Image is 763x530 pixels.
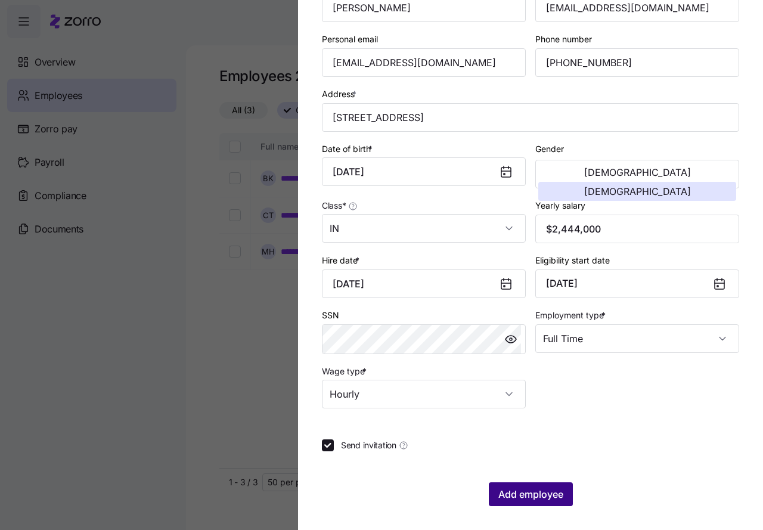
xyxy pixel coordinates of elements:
input: Phone number [535,48,739,77]
span: Add employee [498,487,563,501]
span: Send invitation [341,439,396,451]
label: Hire date [322,254,362,267]
label: Wage type [322,365,369,378]
input: MM/DD/YYYY [322,157,526,186]
span: Class * [322,200,346,212]
span: [DEMOGRAPHIC_DATA] [584,168,691,177]
input: Select employment type [535,324,739,353]
label: Phone number [535,33,592,46]
input: Yearly salary [535,215,739,243]
label: Eligibility start date [535,254,610,267]
input: Class [322,214,526,243]
label: Date of birth [322,142,375,156]
input: MM/DD/YYYY [322,269,526,298]
label: Employment type [535,309,608,322]
button: Add employee [489,482,573,506]
label: Gender [535,142,564,156]
span: [DEMOGRAPHIC_DATA] [584,187,691,196]
button: [DATE] [535,269,739,298]
input: Select wage type [322,380,526,408]
label: Address [322,88,359,101]
label: Yearly salary [535,199,585,212]
input: Address [322,103,739,132]
label: Personal email [322,33,378,46]
label: SSN [322,309,339,322]
input: Personal email [322,48,526,77]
